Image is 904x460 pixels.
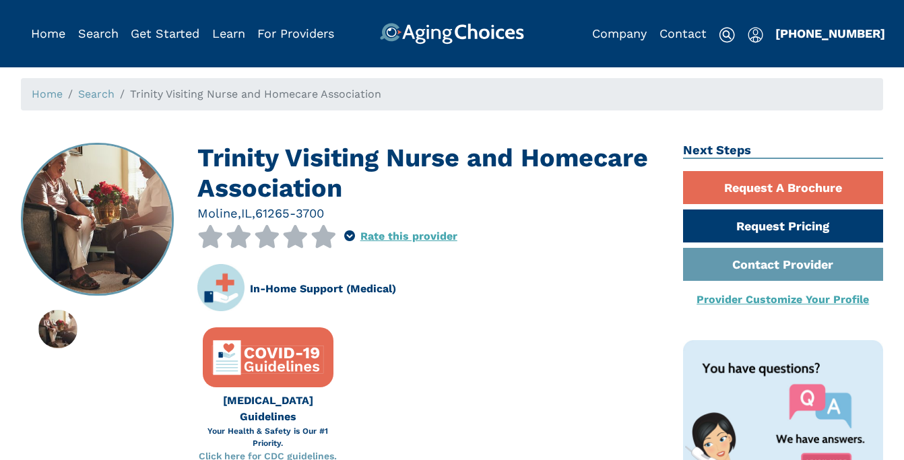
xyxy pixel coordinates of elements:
nav: breadcrumb [21,78,883,110]
span: Moline [197,206,238,220]
h1: Trinity Visiting Nurse and Homecare Association [197,143,663,204]
a: Contact Provider [683,248,884,281]
a: Request A Brochure [683,171,884,204]
a: Provider Customize Your Profile [697,293,869,306]
span: IL [241,206,252,220]
div: [MEDICAL_DATA] Guidelines [197,393,339,425]
span: , [252,206,255,220]
img: covid-top-default.svg [211,336,325,380]
div: Popover trigger [344,225,355,248]
a: Get Started [131,26,199,40]
div: Popover trigger [78,23,119,44]
a: Home [31,26,65,40]
span: Trinity Visiting Nurse and Homecare Association [130,88,381,100]
div: 61265-3700 [255,204,324,222]
img: search-icon.svg [719,27,735,43]
div: In-Home Support (Medical) [250,281,396,297]
div: Your Health & Safety is Our #1 Priority. [197,425,339,449]
img: AgingChoices [380,23,524,44]
span: , [238,206,241,220]
a: Search [78,88,115,100]
a: Contact [659,26,707,40]
a: For Providers [257,26,334,40]
a: Request Pricing [683,209,884,242]
img: Trinity Visiting Nurse and Homecare Association [22,144,173,295]
a: [PHONE_NUMBER] [775,26,885,40]
a: Home [32,88,63,100]
img: Trinity Visiting Nurse and Homecare Association [38,310,77,348]
a: Learn [212,26,245,40]
div: Popover trigger [748,23,763,44]
a: Search [78,26,119,40]
a: Company [592,26,647,40]
img: user-icon.svg [748,27,763,43]
h2: Next Steps [683,143,884,159]
a: Rate this provider [360,230,457,242]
